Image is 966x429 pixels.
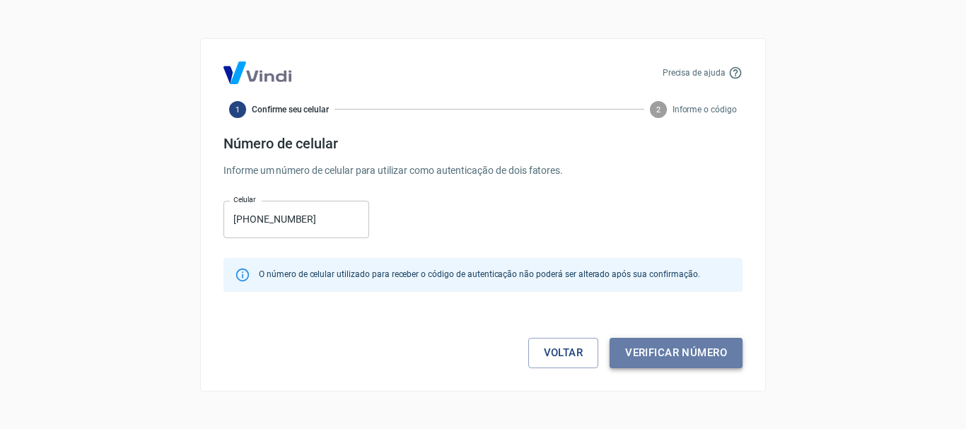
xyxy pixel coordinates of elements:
a: Voltar [528,338,599,368]
button: Verificar número [610,338,743,368]
h4: Número de celular [223,135,743,152]
text: 1 [235,105,240,114]
span: Informe o código [673,103,737,116]
span: Confirme seu celular [252,103,329,116]
p: Informe um número de celular para utilizar como autenticação de dois fatores. [223,163,743,178]
label: Celular [233,194,256,205]
p: Precisa de ajuda [663,66,726,79]
div: O número de celular utilizado para receber o código de autenticação não poderá ser alterado após ... [259,262,699,288]
img: Logo Vind [223,61,291,84]
text: 2 [656,105,661,114]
